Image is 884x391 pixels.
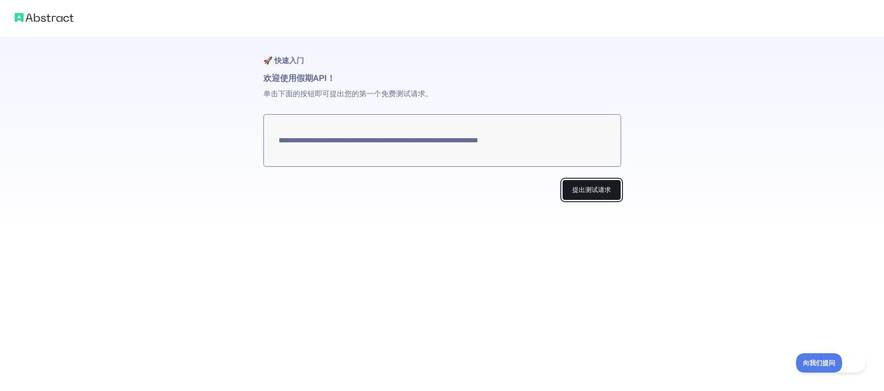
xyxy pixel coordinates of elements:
font: 欢迎使用 [263,74,297,83]
font: 单击下面的按钮即可提出您的第一个免费测试请求。 [263,90,433,98]
button: 提出测试请求 [562,180,621,200]
font: API！ [313,74,335,83]
font: 假期 [297,74,313,83]
font: 🚀 快速入门 [263,57,304,64]
img: 抽象标志 [15,11,74,24]
font: 提出测试请求 [572,186,611,193]
iframe: 切换客户支持 [796,353,866,373]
